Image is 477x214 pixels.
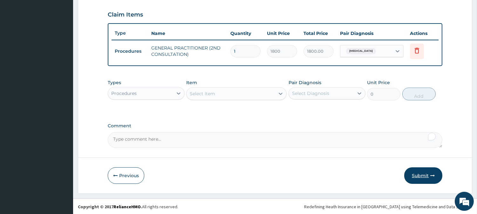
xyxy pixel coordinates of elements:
[402,88,436,100] button: Add
[78,204,142,210] strong: Copyright © 2017 .
[113,204,141,210] a: RelianceHMO
[292,90,329,97] div: Select Diagnosis
[12,32,26,48] img: d_794563401_company_1708531726252_794563401
[304,204,472,210] div: Redefining Heath Insurance in [GEOGRAPHIC_DATA] using Telemedicine and Data Science!
[108,123,442,129] label: Comment
[108,167,144,184] button: Previous
[190,90,215,97] div: Select Item
[112,27,148,39] th: Type
[148,42,227,61] td: GENERAL PRACTITIONER (2ND CONSULTATION)
[108,80,121,85] label: Types
[108,11,143,18] h3: Claim Items
[3,145,121,167] textarea: Type your message and hit 'Enter'
[186,79,197,86] label: Item
[112,45,148,57] td: Procedures
[407,27,439,40] th: Actions
[337,27,407,40] th: Pair Diagnosis
[367,79,390,86] label: Unit Price
[104,3,119,18] div: Minimize live chat window
[37,66,88,130] span: We're online!
[300,27,337,40] th: Total Price
[108,132,442,148] textarea: To enrich screen reader interactions, please activate Accessibility in Grammarly extension settings
[111,90,137,97] div: Procedures
[346,48,376,54] span: [MEDICAL_DATA]
[148,27,227,40] th: Name
[264,27,300,40] th: Unit Price
[33,36,107,44] div: Chat with us now
[404,167,442,184] button: Submit
[227,27,264,40] th: Quantity
[289,79,321,86] label: Pair Diagnosis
